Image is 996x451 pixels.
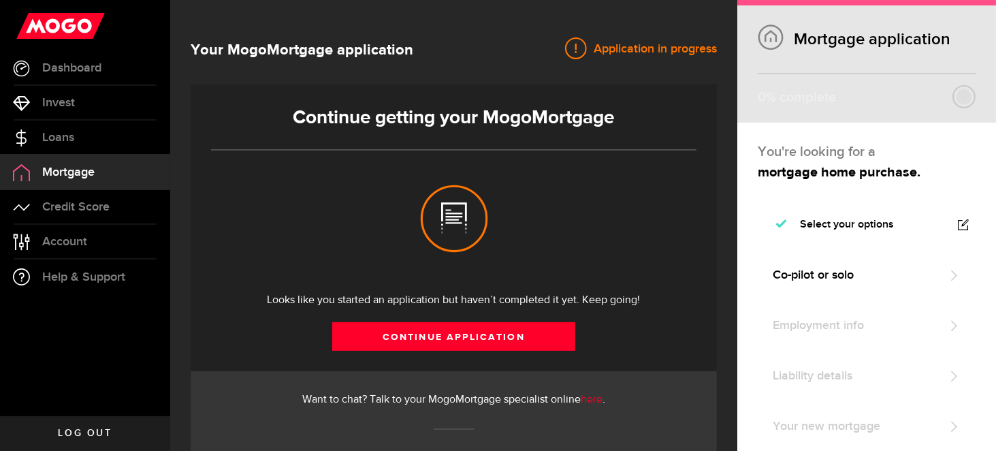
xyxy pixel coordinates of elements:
button: Open LiveChat chat widget [11,5,52,46]
a: Your new mortgage [758,405,976,448]
span: Dashboard [42,62,101,74]
span: Account [42,236,87,248]
p: Want to chat? Talk to your MogoMortgage specialist online . [211,392,696,408]
div: % complete [758,85,836,110]
span: Invest [42,97,75,109]
a: Liability details [758,354,976,398]
a: Employment info [758,304,976,347]
span: Mortgage [42,166,95,178]
span: Credit Score [42,201,110,213]
span: Application in progress [587,41,717,57]
h3: Your MogoMortgage application [191,40,413,61]
a: here [581,394,603,405]
h3: Continue getting your MogoMortgage [211,107,696,129]
div: You're looking for a [758,142,976,162]
span: Log out [58,429,112,438]
span: mortgage home purchase [758,166,917,179]
span: Loans [42,131,74,144]
a: Select your options [758,203,976,247]
span: Help & Support [42,271,125,283]
a: Continue Application [332,322,575,351]
p: Looks like you started an application but haven’t completed it yet. Keep going! [211,292,696,309]
strong: . [758,166,920,179]
h1: Mortgage application [758,29,976,49]
span: 0 [758,89,766,106]
a: Co-pilot or solo [758,253,976,297]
